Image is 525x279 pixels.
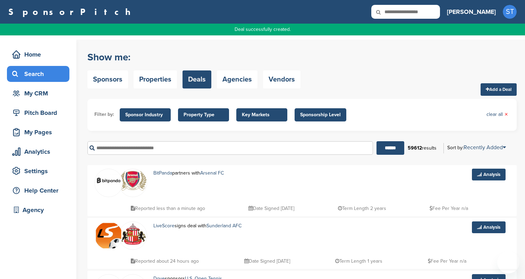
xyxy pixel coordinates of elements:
[430,204,468,213] p: Fee Per Year n/a
[119,222,147,245] img: Open uri20141112 64162 1q58x9c?1415807470
[335,257,382,265] p: Term Length 1 years
[472,221,506,233] a: Analysis
[10,107,69,119] div: Pitch Board
[200,170,224,176] a: Arsenal FC
[481,83,517,96] a: Add a Deal
[131,204,205,213] p: Reported less than a minute ago
[300,111,341,119] span: Sponsorship Level
[131,257,199,265] p: Reported about 24 hours ago
[10,87,69,100] div: My CRM
[10,145,69,158] div: Analytics
[153,169,247,177] p: partners with
[7,66,69,82] a: Search
[263,70,300,88] a: Vendors
[338,204,386,213] p: Term Length 2 years
[10,126,69,138] div: My Pages
[87,51,300,64] h2: Show me:
[447,7,496,17] h3: [PERSON_NAME]
[464,144,506,151] a: Recently Added
[447,145,506,150] div: Sort by:
[10,68,69,80] div: Search
[125,111,165,119] span: Sponsor Industry
[8,7,135,16] a: SponsorPitch
[217,70,257,88] a: Agencies
[505,111,508,118] span: ×
[7,144,69,160] a: Analytics
[206,223,242,229] a: Sunderland AFC
[7,163,69,179] a: Settings
[248,204,294,213] p: Date Signed [DATE]
[7,46,69,62] a: Home
[447,4,496,19] a: [PERSON_NAME]
[7,183,69,198] a: Help Center
[486,111,508,118] a: clear all×
[497,251,519,273] iframe: Button to launch messaging window
[408,145,422,151] b: 59612
[7,105,69,121] a: Pitch Board
[7,85,69,101] a: My CRM
[7,202,69,218] a: Agency
[244,257,290,265] p: Date Signed [DATE]
[95,222,122,250] img: Livescore
[7,124,69,140] a: My Pages
[153,223,175,229] a: LiveScore
[10,165,69,177] div: Settings
[10,204,69,216] div: Agency
[184,111,223,119] span: Property Type
[87,70,128,88] a: Sponsors
[95,170,122,191] img: Bitpanda7084
[94,111,114,118] li: Filter by:
[242,111,282,119] span: Key Markets
[153,170,172,176] a: BitPanda
[10,184,69,197] div: Help Center
[10,48,69,61] div: Home
[503,5,517,19] span: ST
[404,142,440,154] div: results
[428,257,466,265] p: Fee Per Year n/a
[119,170,147,191] img: Open uri20141112 64162 vhlk61?1415807597
[183,70,211,88] a: Deals
[472,169,506,180] a: Analysis
[134,70,177,88] a: Properties
[153,221,270,230] p: signs deal with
